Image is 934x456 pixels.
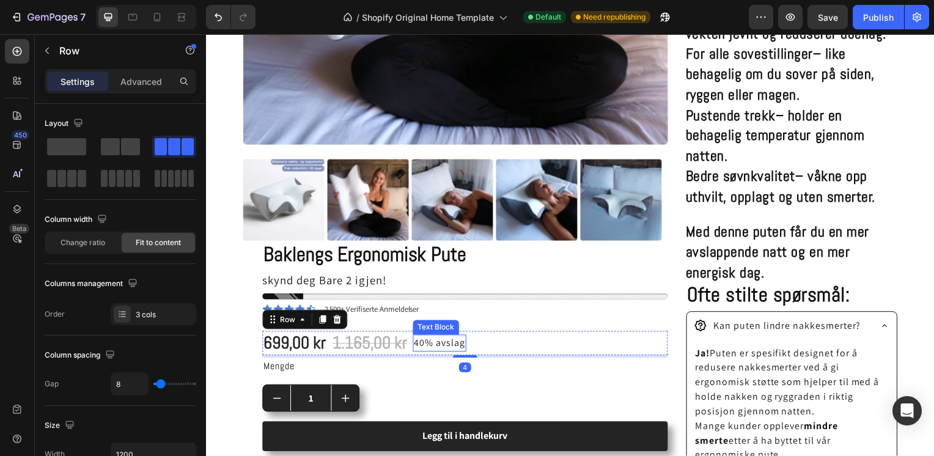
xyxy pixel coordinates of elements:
[111,373,148,395] input: Auto
[61,237,105,248] span: Change ratio
[853,5,904,29] button: Publish
[45,211,109,228] div: Column width
[56,239,181,257] p: skynd deg Bare 2 igjen!
[5,5,91,29] button: 7
[362,11,494,24] span: Shopify Original Home Template
[254,331,267,340] div: 4
[493,388,687,432] p: Mange kunder opplever etter å ha byttet til vår ergonomiske pute.
[818,12,838,23] span: Save
[56,208,465,237] h1: Baklengs Ergonomisk Pute
[206,34,934,456] iframe: Design area
[56,390,465,420] button: Legg til i handlekurv
[218,399,303,411] div: Legg til i handlekurv
[493,315,507,328] strong: Ja!
[892,396,922,425] div: Open Intercom Messenger
[356,11,359,24] span: /
[119,271,214,283] p: 2,500+ Verifiserte Anmeldelser
[45,378,59,389] div: Gap
[61,75,95,88] p: Settings
[45,347,117,364] div: Column spacing
[45,276,140,292] div: Columns management
[535,12,561,23] span: Default
[207,126,289,208] img: 175614054268ac93fe74b295245079
[209,304,260,318] p: 40% avslag
[12,130,29,140] div: 450
[45,116,86,132] div: Layout
[84,353,126,380] input: quantity
[9,224,29,234] div: Beta
[484,250,649,276] strong: Ofte stilte spørsmål:
[56,299,121,323] div: 699,00 kr
[483,72,573,91] strong: Pustende trekk
[292,126,373,208] img: 175621582368adba0f7a1035072972
[57,327,463,342] p: Mengde
[863,11,894,24] div: Publish
[37,126,119,208] img: 175613990568ac9181e19861930748
[483,133,594,152] strong: Bedre søvnkvalitet
[377,126,458,208] img: 175614054268ac93fecb7ae7959494
[483,189,697,251] p: Med denne puten får du en mer avslappende natt og en mer energisk dag.
[493,314,687,388] p: Puten er spesifikt designet for å redusere nakkesmerter ved å gi ergonomisk støtte som hjelper ti...
[210,290,252,301] div: Text Block
[80,10,86,24] p: 7
[136,237,181,248] span: Fit to content
[807,5,848,29] button: Save
[72,282,92,293] div: Row
[136,309,193,320] div: 3 cols
[45,417,77,434] div: Size
[208,303,262,320] div: Rich Text Editor. Editing area: main
[45,309,65,320] div: Order
[120,75,162,88] p: Advanced
[206,5,256,29] div: Undo/Redo
[126,353,153,380] button: increment
[583,12,645,23] span: Need republishing
[126,299,203,323] div: 1.165,00 kr
[493,388,636,416] strong: mindre smerte
[511,287,660,301] p: Kan puten lindre nakkesmerter?
[483,10,611,29] strong: For alle sovestillinger
[59,43,163,58] p: Row
[57,353,84,380] button: decrement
